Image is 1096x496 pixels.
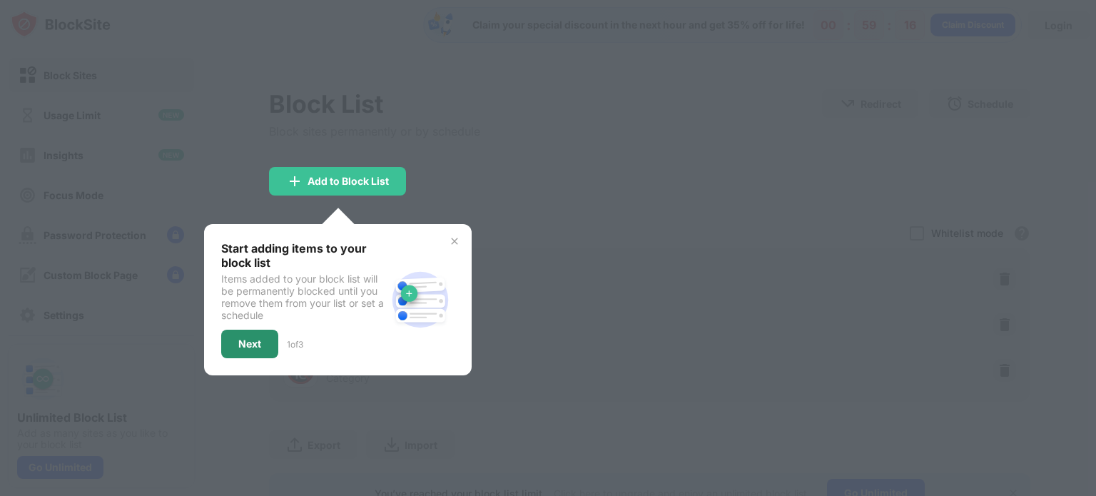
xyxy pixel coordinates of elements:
div: Next [238,338,261,350]
img: block-site.svg [386,265,455,334]
div: Start adding items to your block list [221,241,386,270]
img: x-button.svg [449,236,460,247]
div: 1 of 3 [287,339,303,350]
div: Items added to your block list will be permanently blocked until you remove them from your list o... [221,273,386,321]
div: Add to Block List [308,176,389,187]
